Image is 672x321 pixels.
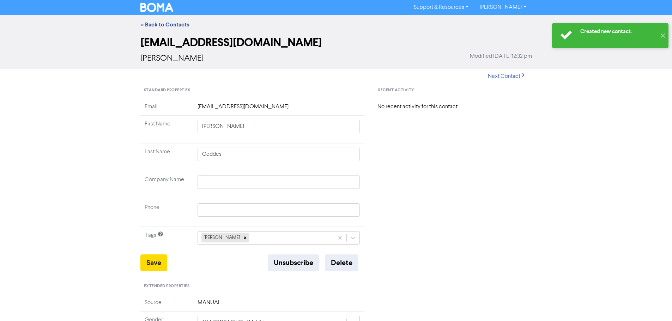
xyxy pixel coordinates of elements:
div: [PERSON_NAME] [201,233,241,242]
h2: [EMAIL_ADDRESS][DOMAIN_NAME] [140,36,532,49]
button: Save [140,254,167,271]
td: [EMAIL_ADDRESS][DOMAIN_NAME] [193,103,364,116]
td: Phone [140,199,193,227]
a: Support & Resources [408,2,474,13]
div: No recent activity for this contact [377,103,529,111]
td: First Name [140,116,193,143]
td: Company Name [140,171,193,199]
img: BOMA Logo [140,3,174,12]
td: MANUAL [193,298,364,311]
td: Tags [140,227,193,255]
iframe: Chat Widget [637,287,672,321]
a: [PERSON_NAME] [474,2,532,13]
button: Unsubscribe [268,254,319,271]
a: << Back to Contacts [140,21,189,28]
button: Next Contact [482,69,532,84]
td: Last Name [140,143,193,171]
span: Modified [DATE] 12:32 pm [470,52,532,61]
div: Recent Activity [375,84,532,97]
td: Email [140,103,193,116]
div: Extended Properties [140,280,364,293]
td: Source [140,298,193,311]
div: Standard Properties [140,84,364,97]
div: Created new contact. [580,28,656,35]
span: [PERSON_NAME] [140,54,204,63]
button: Delete [325,254,358,271]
